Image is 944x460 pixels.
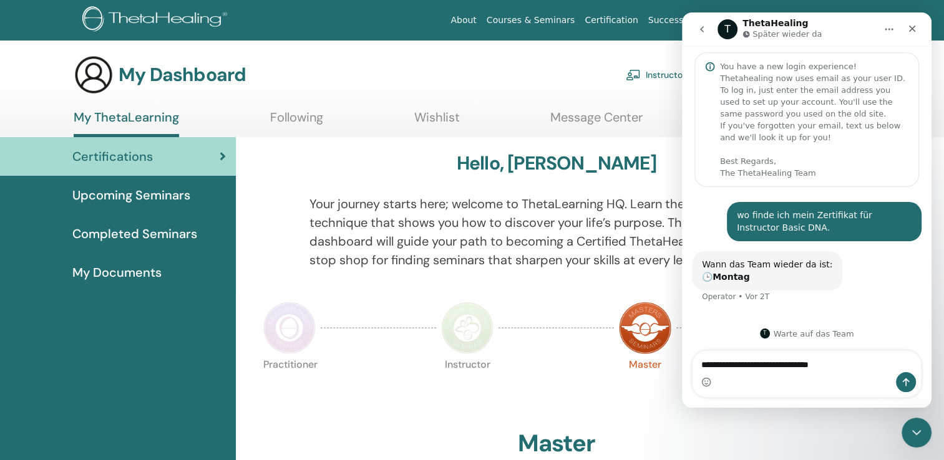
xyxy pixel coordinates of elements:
span: My Documents [72,263,162,282]
a: Wishlist [414,110,460,134]
p: Master [619,360,671,412]
span: Upcoming Seminars [72,186,190,204]
span: Certifications [72,147,153,166]
a: Instructor Dashboard [626,61,733,89]
h2: Master [518,429,595,458]
a: About [445,9,481,32]
a: Resources [721,9,776,32]
iframe: Intercom live chat [902,418,932,448]
p: Instructor [441,360,494,412]
img: Instructor [441,302,494,354]
a: Store [776,9,809,32]
h3: My Dashboard [119,64,246,86]
img: Practitioner [263,302,316,354]
a: Success Stories [643,9,721,32]
h3: Hello, [PERSON_NAME] [457,152,656,175]
a: Certification [580,9,643,32]
img: Master [619,302,671,354]
p: Practitioner [263,360,316,412]
img: generic-user-icon.jpg [74,55,114,95]
span: Completed Seminars [72,224,197,243]
a: Courses & Seminars [482,9,580,32]
img: logo.png [82,6,231,34]
a: My ThetaLearning [74,110,179,137]
p: Your journey starts here; welcome to ThetaLearning HQ. Learn the world-renowned technique that sh... [309,194,803,269]
a: Message Center [550,110,643,134]
a: Following [270,110,323,134]
iframe: Intercom live chat [682,12,932,408]
img: chalkboard-teacher.svg [626,69,641,80]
